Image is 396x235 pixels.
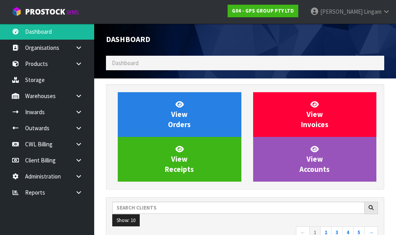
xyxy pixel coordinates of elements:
span: View Accounts [299,144,330,174]
a: ViewReceipts [118,137,241,182]
input: Search clients [112,202,365,214]
span: Lingam [364,8,381,15]
span: [PERSON_NAME] [320,8,363,15]
a: ViewOrders [118,92,241,137]
a: ViewInvoices [253,92,377,137]
span: ProStock [25,7,65,17]
span: Dashboard [106,35,150,44]
a: G04 - GPS GROUP PTY LTD [228,5,298,17]
strong: G04 - GPS GROUP PTY LTD [232,7,294,14]
span: Dashboard [112,59,139,67]
button: Show: 10 [112,214,140,227]
span: View Orders [168,100,191,129]
small: WMS [67,9,79,16]
a: ViewAccounts [253,137,377,182]
img: cube-alt.png [12,7,22,16]
span: View Invoices [301,100,328,129]
span: View Receipts [165,144,194,174]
